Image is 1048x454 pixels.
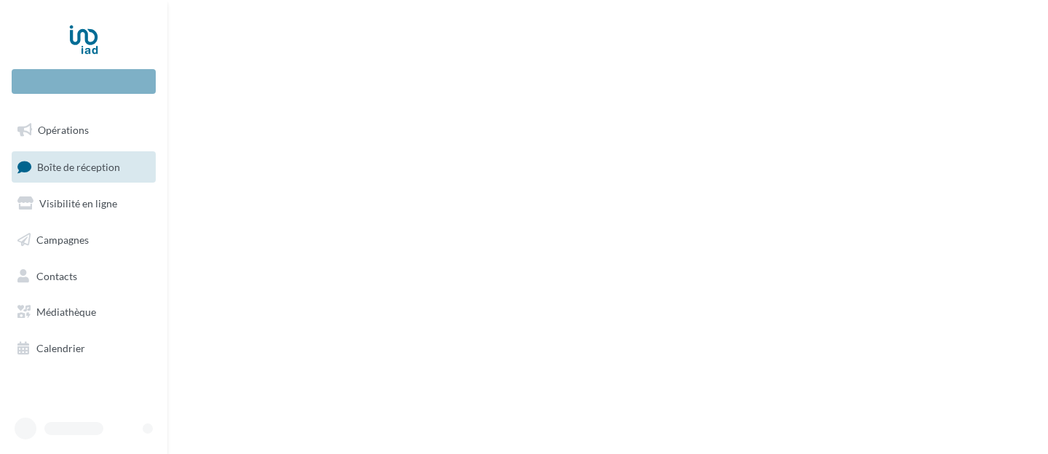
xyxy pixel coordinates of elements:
[38,124,89,136] span: Opérations
[9,261,159,292] a: Contacts
[36,342,85,354] span: Calendrier
[36,234,89,246] span: Campagnes
[9,297,159,327] a: Médiathèque
[9,151,159,183] a: Boîte de réception
[9,225,159,255] a: Campagnes
[9,333,159,364] a: Calendrier
[9,188,159,219] a: Visibilité en ligne
[36,269,77,282] span: Contacts
[12,69,156,94] div: Nouvelle campagne
[36,306,96,318] span: Médiathèque
[39,197,117,210] span: Visibilité en ligne
[9,115,159,146] a: Opérations
[37,160,120,172] span: Boîte de réception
